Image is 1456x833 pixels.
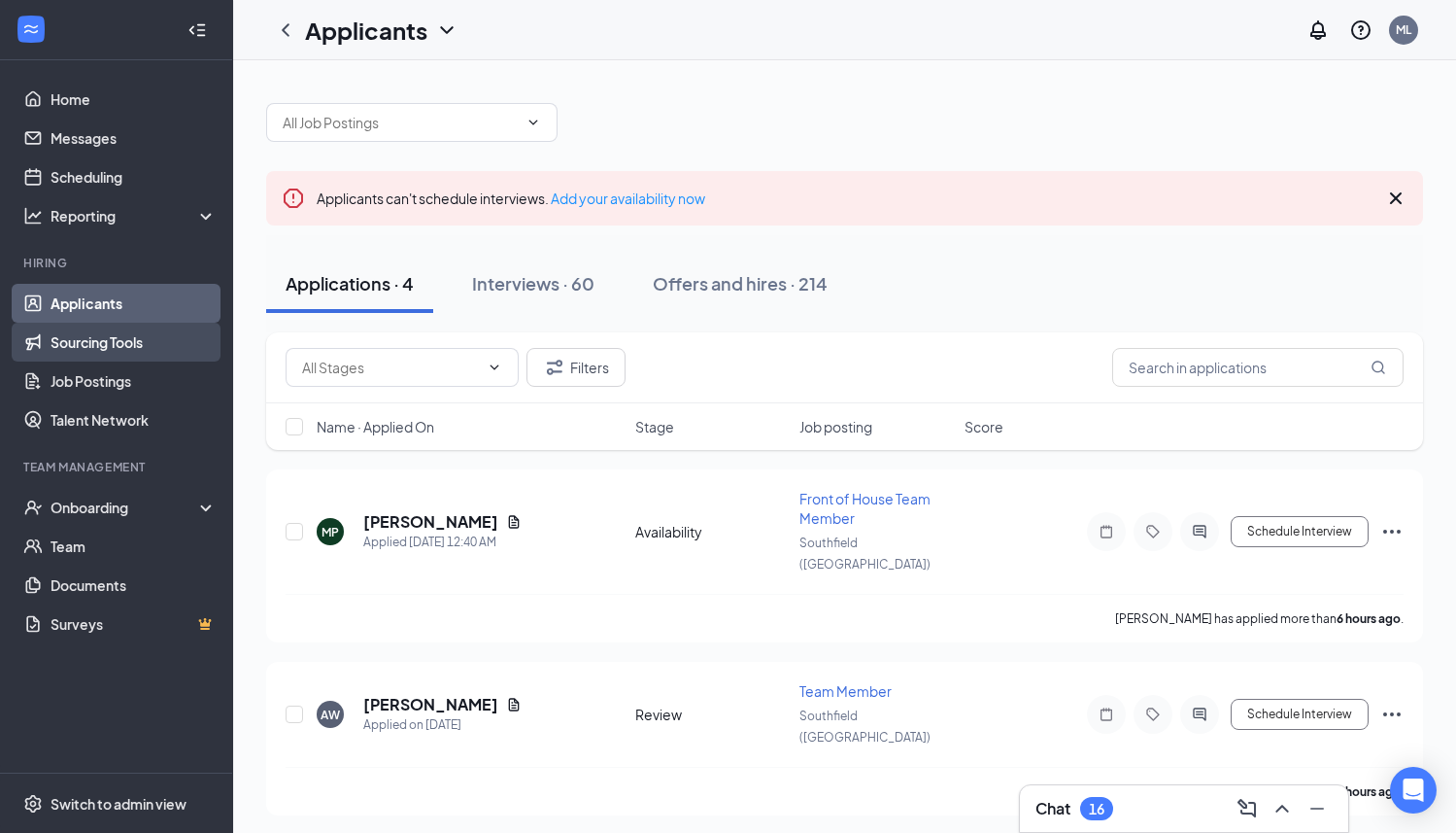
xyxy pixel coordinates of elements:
a: Sourcing Tools [51,323,217,362]
div: 16 [1089,801,1104,817]
p: [PERSON_NAME] has applied more than . [1115,610,1404,627]
svg: Settings [23,794,43,814]
b: 10 hours ago [1330,784,1401,799]
h3: Chat [1035,798,1070,819]
div: Applications · 4 [286,271,414,295]
svg: Tag [1141,524,1165,539]
a: Home [51,80,217,119]
div: Review [635,705,789,724]
span: Southfield ([GEOGRAPHIC_DATA]) [799,536,931,572]
svg: Notifications [1306,18,1330,42]
svg: Error [282,187,305,210]
svg: ChevronDown [487,360,502,375]
a: Talent Network [51,400,217,439]
button: Schedule Interview [1231,516,1369,547]
svg: ChevronLeft [274,18,297,42]
svg: UserCheck [23,498,43,517]
svg: Note [1095,524,1118,539]
div: Open Intercom Messenger [1390,767,1437,814]
button: Minimize [1302,793,1333,824]
h5: [PERSON_NAME] [363,694,498,715]
svg: ComposeMessage [1236,797,1259,820]
div: Reporting [51,206,218,226]
span: Front of House Team Member [799,490,931,527]
button: ComposeMessage [1232,793,1263,824]
svg: Document [506,514,522,530]
span: Team Member [799,682,892,700]
span: Stage [635,417,674,436]
div: AW [321,707,340,723]
div: Onboarding [51,498,200,517]
button: Filter Filters [526,348,626,387]
a: Applicants [51,284,217,323]
input: All Job Postings [283,112,518,133]
div: ML [1396,21,1411,38]
span: Southfield ([GEOGRAPHIC_DATA]) [799,709,931,745]
svg: ActiveChat [1188,524,1211,539]
svg: Ellipses [1380,703,1404,726]
svg: Ellipses [1380,520,1404,543]
div: MP [322,524,339,540]
input: All Stages [302,357,479,378]
button: ChevronUp [1267,793,1298,824]
svg: ChevronDown [435,18,458,42]
div: Hiring [23,255,213,271]
input: Search in applications [1112,348,1404,387]
svg: Analysis [23,206,43,226]
svg: QuestionInfo [1349,18,1372,42]
svg: Note [1095,707,1118,722]
svg: Filter [543,356,566,379]
b: 6 hours ago [1337,611,1401,626]
svg: ChevronDown [525,115,541,130]
a: Add your availability now [551,190,705,207]
a: Messages [51,119,217,157]
a: Scheduling [51,157,217,196]
span: Score [965,417,1003,436]
svg: ActiveChat [1188,707,1211,722]
h1: Applicants [305,14,427,47]
h5: [PERSON_NAME] [363,511,498,533]
p: [PERSON_NAME] has applied more than . [1108,783,1404,800]
div: Switch to admin view [51,794,186,814]
button: Schedule Interview [1231,699,1369,730]
svg: Tag [1141,707,1165,722]
a: Documents [51,566,217,605]
svg: WorkstreamLogo [21,19,41,39]
a: Job Postings [51,362,217,400]
svg: Minimize [1305,797,1329,820]
svg: Document [506,697,522,712]
div: Interviews · 60 [472,271,594,295]
div: Availability [635,522,789,541]
span: Job posting [799,417,872,436]
span: Name · Applied On [317,417,434,436]
div: Applied on [DATE] [363,715,522,735]
svg: MagnifyingGlass [1371,360,1386,375]
div: Applied [DATE] 12:40 AM [363,533,522,552]
svg: ChevronUp [1270,797,1294,820]
div: Team Management [23,459,213,475]
svg: Cross [1384,187,1407,210]
svg: Collapse [187,20,207,40]
span: Applicants can't schedule interviews. [317,190,705,207]
a: Team [51,527,217,566]
a: SurveysCrown [51,605,217,643]
div: Offers and hires · 214 [653,271,828,295]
